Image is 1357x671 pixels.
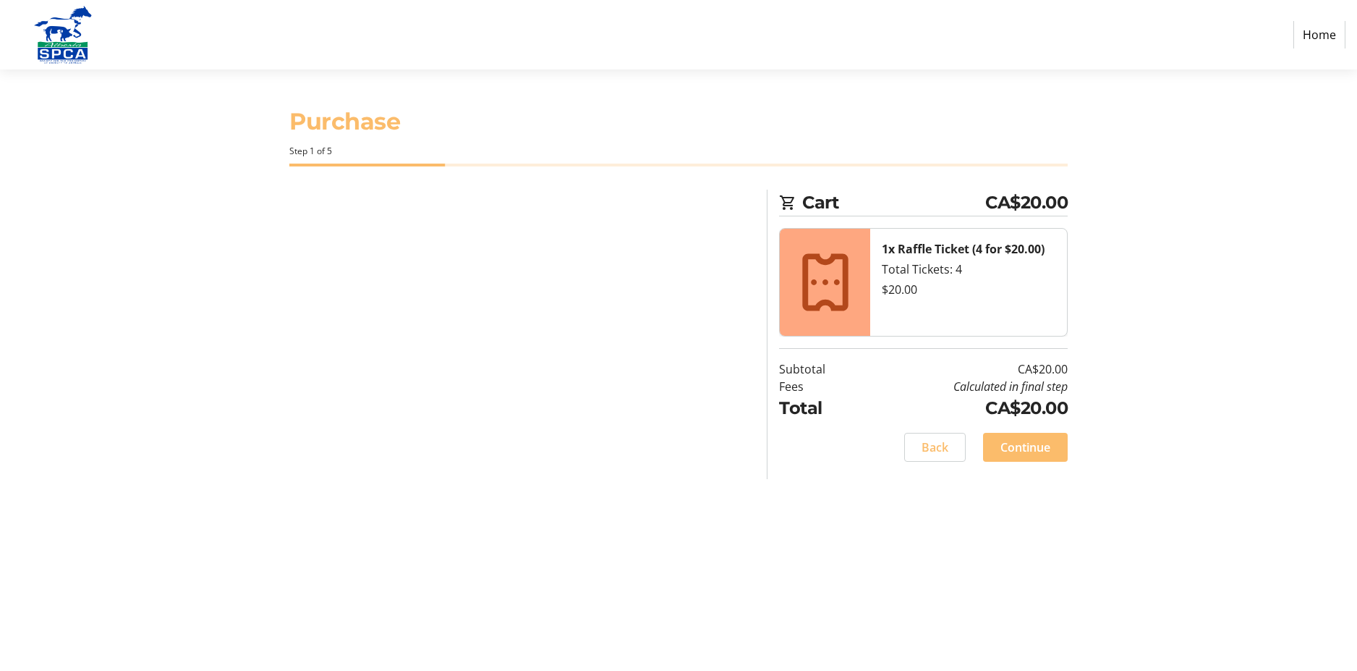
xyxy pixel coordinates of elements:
[779,395,862,421] td: Total
[922,439,948,456] span: Back
[882,261,1055,278] div: Total Tickets: 4
[802,190,985,216] span: Cart
[882,281,1055,298] div: $20.00
[904,433,966,462] button: Back
[289,145,1068,158] div: Step 1 of 5
[779,378,862,395] td: Fees
[882,241,1045,257] strong: 1x Raffle Ticket (4 for $20.00)
[1000,439,1050,456] span: Continue
[1293,21,1345,48] a: Home
[862,395,1068,421] td: CA$20.00
[779,360,862,378] td: Subtotal
[862,378,1068,395] td: Calculated in final step
[983,433,1068,462] button: Continue
[985,190,1068,216] span: CA$20.00
[862,360,1068,378] td: CA$20.00
[12,6,114,64] img: Alberta SPCA's Logo
[289,104,1068,139] h1: Purchase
